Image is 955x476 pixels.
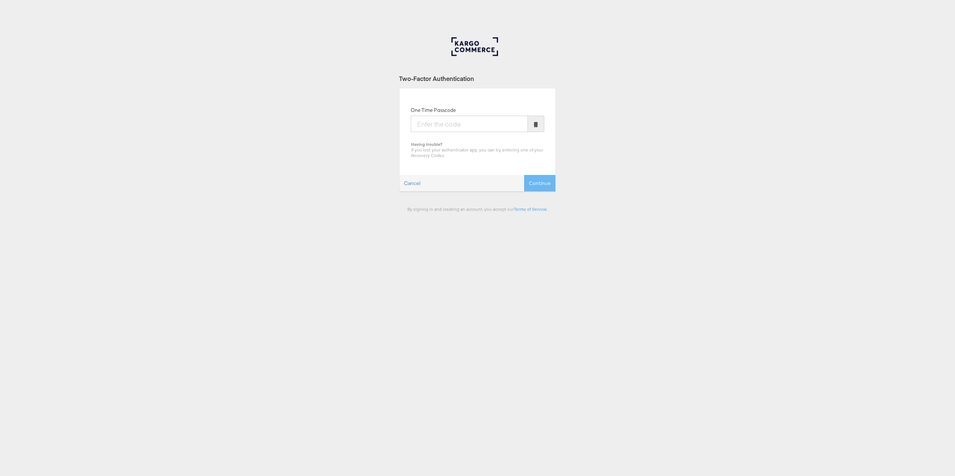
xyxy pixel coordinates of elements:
[399,74,556,83] div: Two-Factor Authentication
[411,147,543,158] span: If you lost your authenticator app, you can try entering one of your Recovery Codes
[411,107,456,114] label: One Time Passcode
[514,206,547,212] a: Terms of Service
[400,175,425,191] a: Cancel
[411,141,442,147] b: Having trouble?
[411,116,528,132] input: Enter the code
[399,206,556,212] div: By signing in and creating an account, you accept our .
